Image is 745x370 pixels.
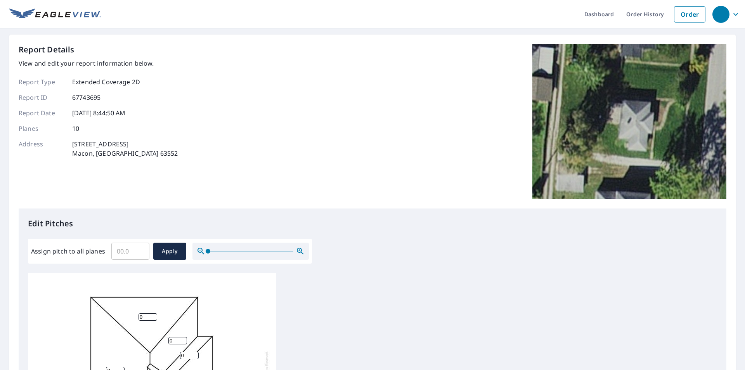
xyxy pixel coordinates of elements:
[19,93,65,102] p: Report ID
[72,93,100,102] p: 67743695
[111,240,149,262] input: 00.0
[532,44,726,199] img: Top image
[153,243,186,260] button: Apply
[19,124,65,133] p: Planes
[19,77,65,87] p: Report Type
[9,9,101,20] img: EV Logo
[159,247,180,256] span: Apply
[72,108,126,118] p: [DATE] 8:44:50 AM
[31,247,105,256] label: Assign pitch to all planes
[19,59,178,68] p: View and edit your report information below.
[28,218,717,229] p: Edit Pitches
[19,139,65,158] p: Address
[19,108,65,118] p: Report Date
[19,44,74,56] p: Report Details
[72,124,79,133] p: 10
[72,77,140,87] p: Extended Coverage 2D
[72,139,178,158] p: [STREET_ADDRESS] Macon, [GEOGRAPHIC_DATA] 63552
[674,6,705,23] a: Order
